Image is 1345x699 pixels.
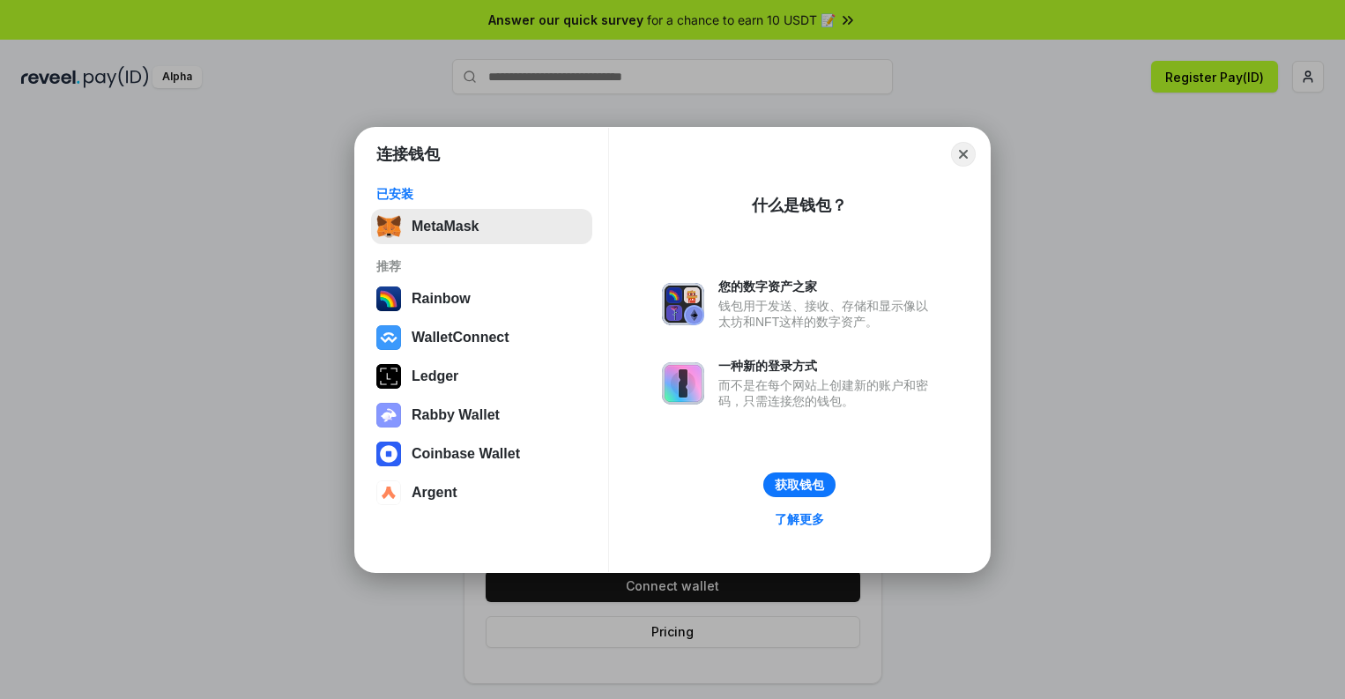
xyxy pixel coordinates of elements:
img: svg+xml,%3Csvg%20xmlns%3D%22http%3A%2F%2Fwww.w3.org%2F2000%2Fsvg%22%20fill%3D%22none%22%20viewBox... [376,403,401,428]
div: Argent [412,485,457,501]
a: 了解更多 [764,508,835,531]
button: Rainbow [371,281,592,316]
div: 一种新的登录方式 [718,358,937,374]
img: svg+xml,%3Csvg%20width%3D%2228%22%20height%3D%2228%22%20viewBox%3D%220%200%2028%2028%22%20fill%3D... [376,325,401,350]
div: 了解更多 [775,511,824,527]
div: 您的数字资产之家 [718,279,937,294]
img: svg+xml,%3Csvg%20fill%3D%22none%22%20height%3D%2233%22%20viewBox%3D%220%200%2035%2033%22%20width%... [376,214,401,239]
div: Rainbow [412,291,471,307]
div: 已安装 [376,186,587,202]
img: svg+xml,%3Csvg%20width%3D%2228%22%20height%3D%2228%22%20viewBox%3D%220%200%2028%2028%22%20fill%3D... [376,480,401,505]
div: Rabby Wallet [412,407,500,423]
div: 什么是钱包？ [752,195,847,216]
div: WalletConnect [412,330,509,346]
div: MetaMask [412,219,479,234]
img: svg+xml,%3Csvg%20width%3D%2228%22%20height%3D%2228%22%20viewBox%3D%220%200%2028%2028%22%20fill%3D... [376,442,401,466]
button: MetaMask [371,209,592,244]
div: 钱包用于发送、接收、存储和显示像以太坊和NFT这样的数字资产。 [718,298,937,330]
div: 推荐 [376,258,587,274]
img: svg+xml,%3Csvg%20width%3D%22120%22%20height%3D%22120%22%20viewBox%3D%220%200%20120%20120%22%20fil... [376,286,401,311]
div: Ledger [412,368,458,384]
img: svg+xml,%3Csvg%20xmlns%3D%22http%3A%2F%2Fwww.w3.org%2F2000%2Fsvg%22%20fill%3D%22none%22%20viewBox... [662,283,704,325]
div: Coinbase Wallet [412,446,520,462]
button: Coinbase Wallet [371,436,592,472]
div: 而不是在每个网站上创建新的账户和密码，只需连接您的钱包。 [718,377,937,409]
button: WalletConnect [371,320,592,355]
h1: 连接钱包 [376,144,440,165]
button: Close [951,142,976,167]
button: Ledger [371,359,592,394]
button: Rabby Wallet [371,398,592,433]
div: 获取钱包 [775,477,824,493]
button: Argent [371,475,592,510]
button: 获取钱包 [763,472,836,497]
img: svg+xml,%3Csvg%20xmlns%3D%22http%3A%2F%2Fwww.w3.org%2F2000%2Fsvg%22%20fill%3D%22none%22%20viewBox... [662,362,704,405]
img: svg+xml,%3Csvg%20xmlns%3D%22http%3A%2F%2Fwww.w3.org%2F2000%2Fsvg%22%20width%3D%2228%22%20height%3... [376,364,401,389]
